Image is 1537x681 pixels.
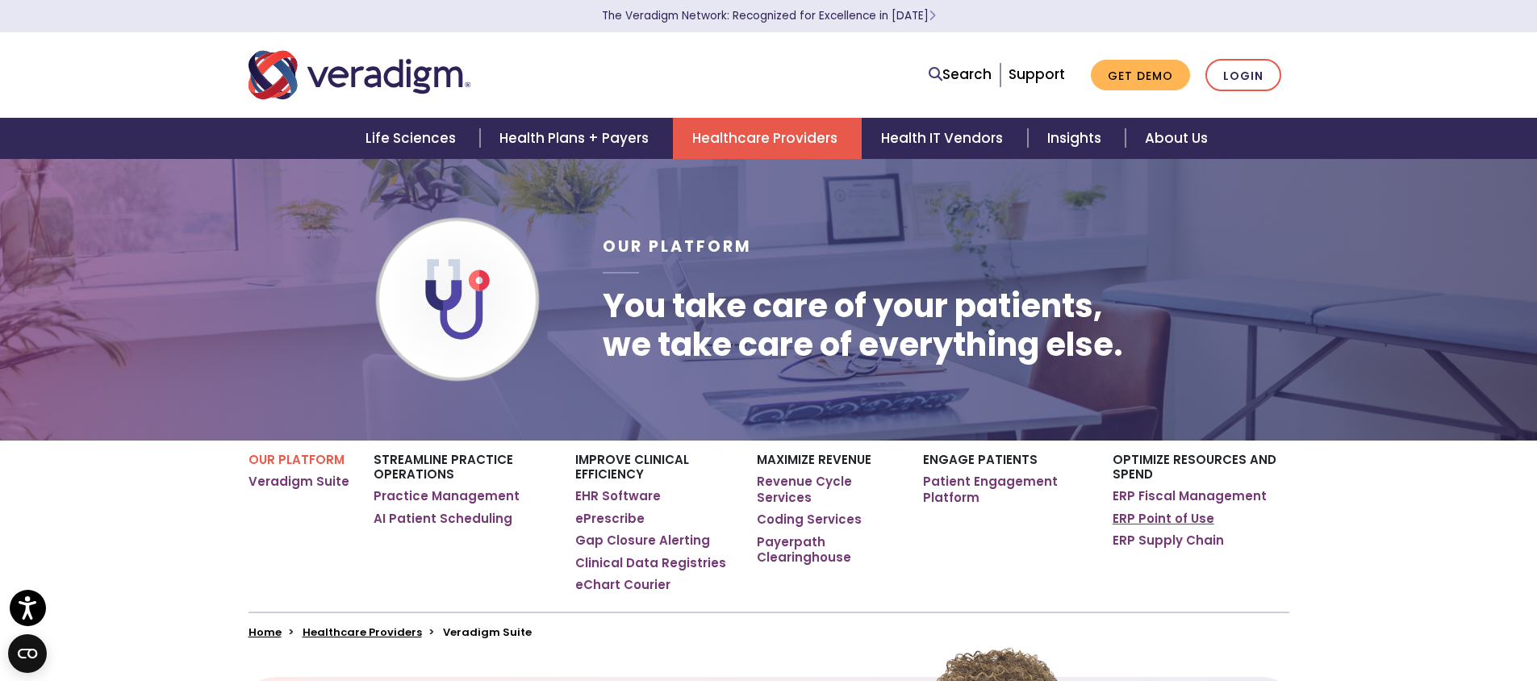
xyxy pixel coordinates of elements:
a: Health IT Vendors [862,118,1027,159]
a: Login [1205,59,1281,92]
a: AI Patient Scheduling [374,511,512,527]
a: Healthcare Providers [303,625,422,640]
a: Gap Closure Alerting [575,533,710,549]
a: Home [249,625,282,640]
h1: You take care of your patients, we take care of everything else. [603,286,1123,364]
a: Practice Management [374,488,520,504]
a: Health Plans + Payers [480,118,673,159]
a: Get Demo [1091,60,1190,91]
a: ePrescribe [575,511,645,527]
a: ERP Supply Chain [1113,533,1224,549]
a: Veradigm Suite [249,474,349,490]
span: Our Platform [603,236,752,257]
a: Life Sciences [346,118,480,159]
a: Revenue Cycle Services [757,474,898,505]
a: ERP Fiscal Management [1113,488,1267,504]
iframe: Drift Chat Widget [1227,565,1518,662]
a: Healthcare Providers [673,118,862,159]
a: eChart Courier [575,577,670,593]
a: About Us [1126,118,1227,159]
span: Learn More [929,8,936,23]
a: Payerpath Clearinghouse [757,534,898,566]
a: EHR Software [575,488,661,504]
a: The Veradigm Network: Recognized for Excellence in [DATE]Learn More [602,8,936,23]
a: Clinical Data Registries [575,555,726,571]
a: Search [929,64,992,86]
a: Coding Services [757,512,862,528]
a: Insights [1028,118,1126,159]
img: Veradigm logo [249,48,470,102]
a: Support [1009,65,1065,84]
button: Open CMP widget [8,634,47,673]
a: ERP Point of Use [1113,511,1214,527]
a: Patient Engagement Platform [923,474,1088,505]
